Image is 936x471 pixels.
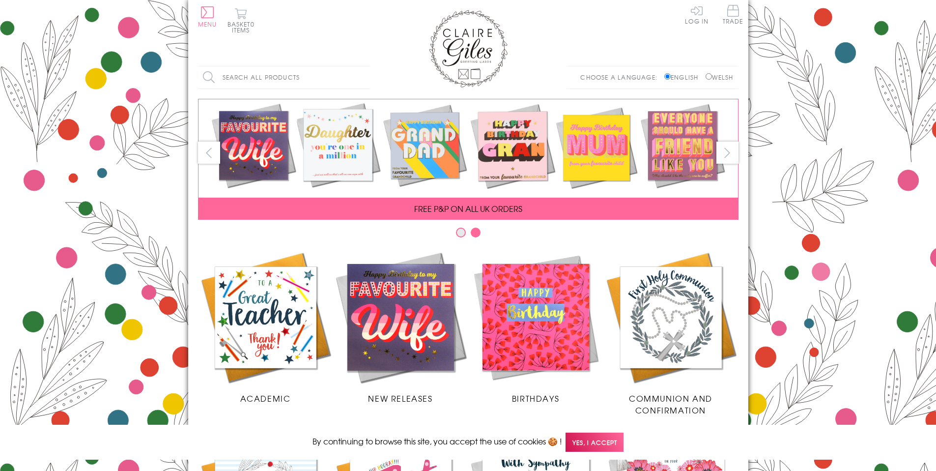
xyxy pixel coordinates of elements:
button: next [716,142,738,164]
input: Search all products [198,66,370,88]
a: Academic [198,250,333,404]
a: Log In [685,5,709,24]
input: English [664,73,671,80]
a: New Releases [333,250,468,404]
label: English [664,73,703,82]
p: Choose a language: [580,73,662,82]
button: Carousel Page 1 [456,228,466,237]
div: Carousel Pagination [198,227,738,242]
a: Birthdays [468,250,603,404]
label: Welsh [706,73,734,82]
button: prev [198,142,220,164]
span: New Releases [368,392,432,404]
span: Birthdays [512,392,559,404]
button: Basket0 items [227,8,255,33]
button: Menu [198,6,217,27]
span: FREE P&P ON ALL UK ORDERS [414,203,522,214]
a: Trade [723,5,743,26]
span: 0 items [232,20,255,34]
a: Communion and Confirmation [603,250,738,416]
input: Welsh [706,73,712,80]
span: Academic [240,392,291,404]
input: Search [360,66,370,88]
img: Claire Giles Greetings Cards [429,10,508,88]
span: Communion and Confirmation [629,392,712,416]
span: Trade [723,5,743,24]
span: Yes, I accept [566,433,624,452]
span: Menu [198,20,217,29]
button: Carousel Page 2 (Current Slide) [471,228,481,237]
